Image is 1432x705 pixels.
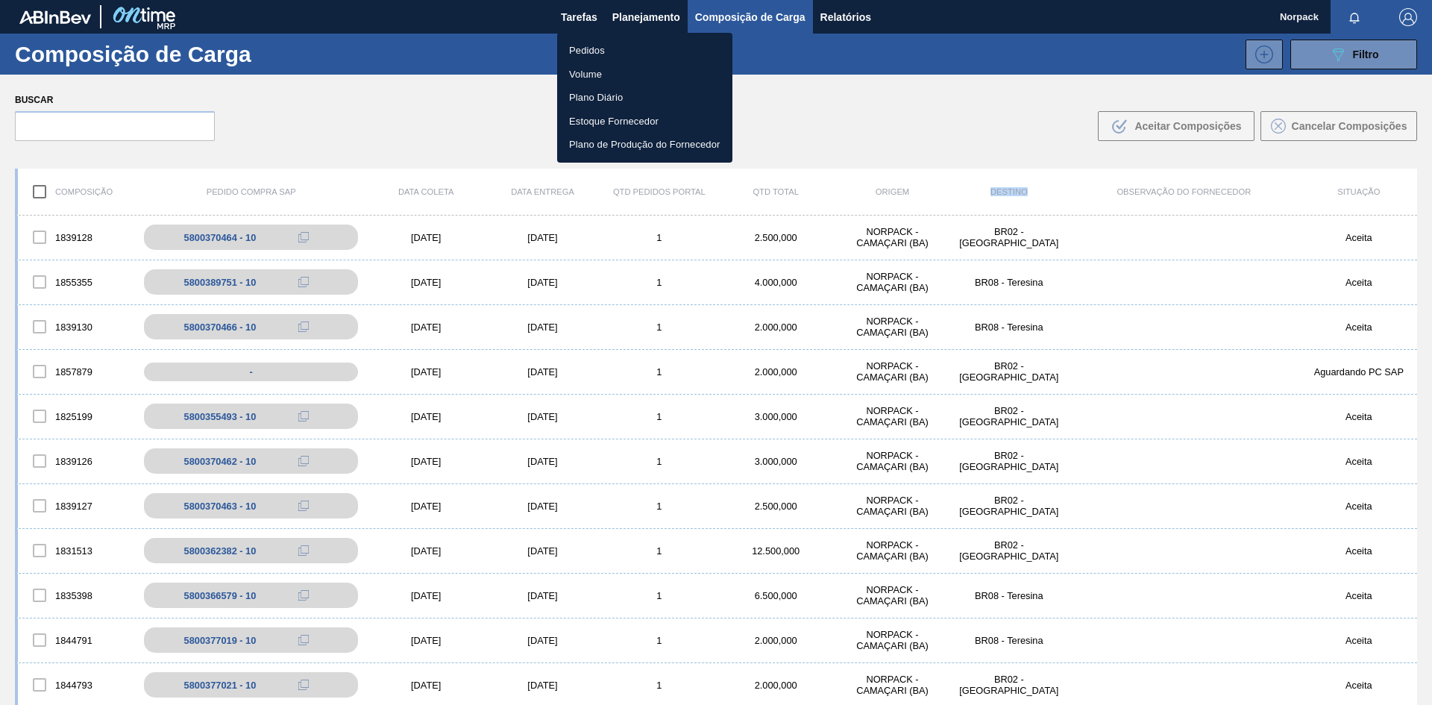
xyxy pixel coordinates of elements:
a: Plano de Produção do Fornecedor [557,133,732,157]
a: Plano Diário [557,86,732,110]
a: Volume [557,63,732,87]
a: Estoque Fornecedor [557,110,732,134]
a: Pedidos [557,39,732,63]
